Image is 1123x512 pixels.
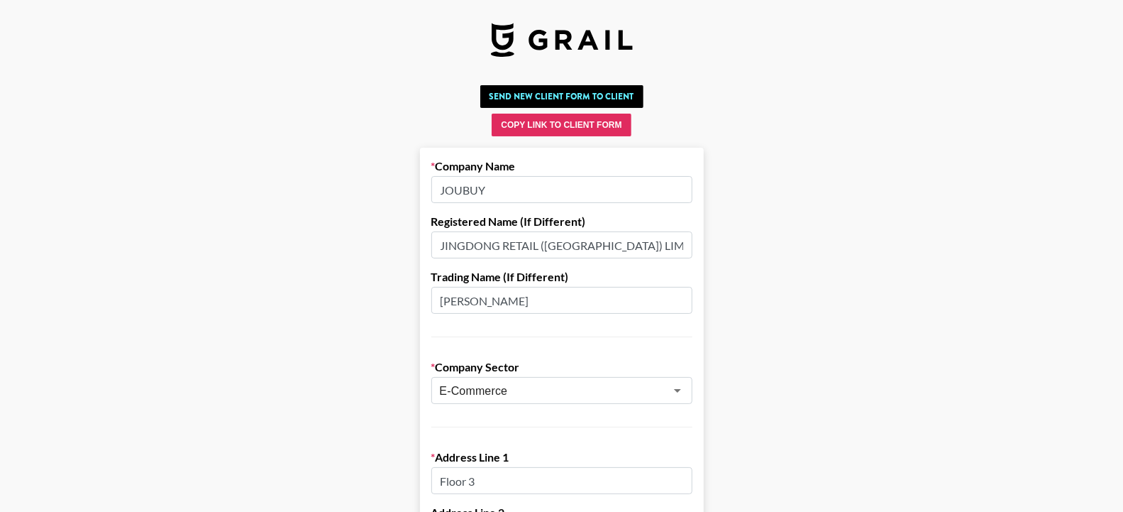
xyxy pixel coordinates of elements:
[668,381,687,401] button: Open
[431,214,692,229] label: Registered Name (If Different)
[491,23,633,57] img: Grail Talent Logo
[431,270,692,284] label: Trading Name (If Different)
[480,85,643,108] button: Send New Client Form to Client
[431,360,692,374] label: Company Sector
[431,450,692,464] label: Address Line 1
[492,114,631,136] button: Copy Link to Client Form
[431,159,692,173] label: Company Name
